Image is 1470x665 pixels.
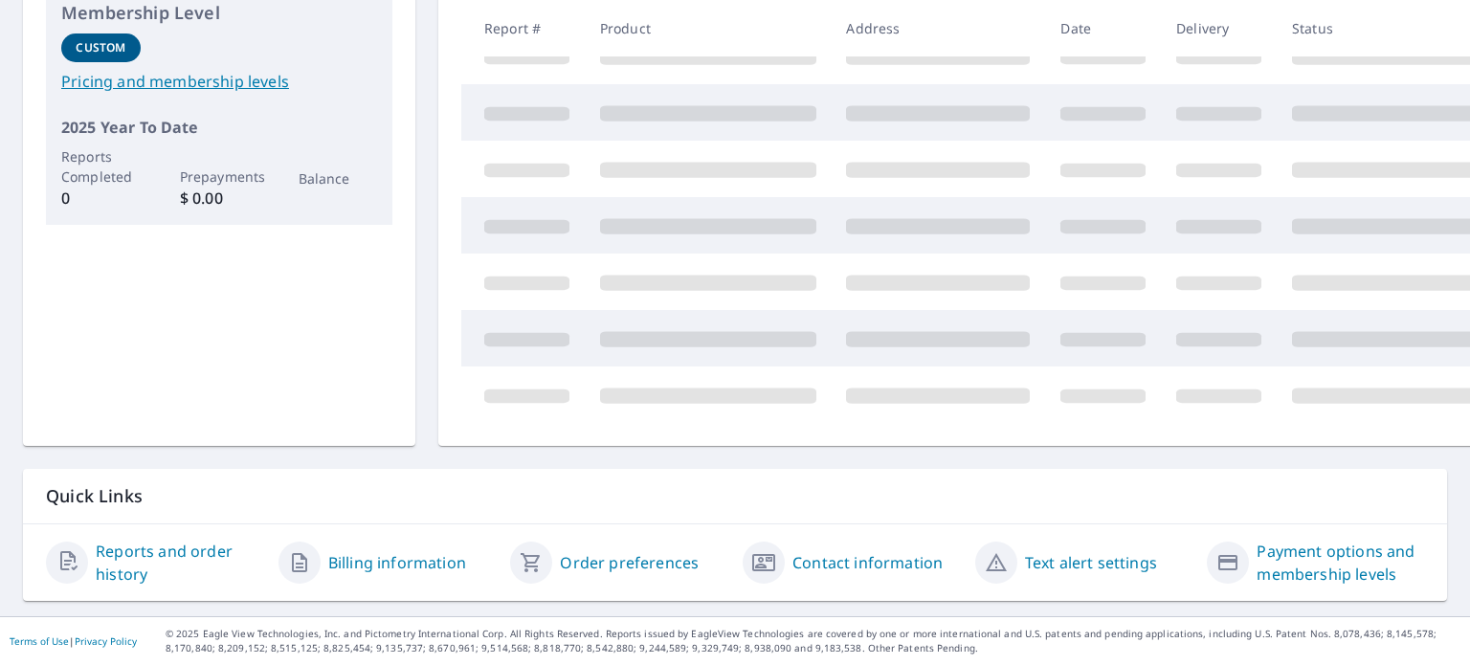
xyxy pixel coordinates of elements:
a: Contact information [792,551,943,574]
a: Pricing and membership levels [61,70,377,93]
p: © 2025 Eagle View Technologies, Inc. and Pictometry International Corp. All Rights Reserved. Repo... [166,627,1460,655]
a: Billing information [328,551,466,574]
p: Balance [299,168,378,188]
p: | [10,635,137,647]
p: Custom [76,39,125,56]
a: Order preferences [560,551,699,574]
a: Reports and order history [96,540,263,586]
p: 0 [61,187,141,210]
p: 2025 Year To Date [61,116,377,139]
a: Payment options and membership levels [1257,540,1424,586]
a: Privacy Policy [75,634,137,648]
p: Prepayments [180,166,259,187]
p: Quick Links [46,484,1424,508]
a: Text alert settings [1025,551,1157,574]
a: Terms of Use [10,634,69,648]
p: Reports Completed [61,146,141,187]
p: $ 0.00 [180,187,259,210]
